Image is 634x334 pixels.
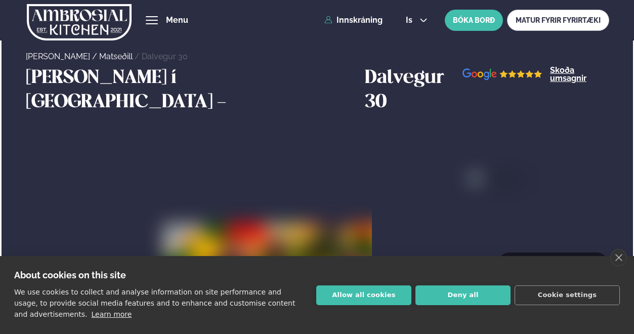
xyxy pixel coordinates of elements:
[445,10,503,31] button: BÓKA BORÐ
[99,52,133,61] a: Matseðill
[406,16,415,24] span: is
[550,66,608,82] a: Skoða umsagnir
[398,16,436,24] button: is
[507,10,609,31] a: MATUR FYRIR FYRIRTÆKI
[26,66,360,115] h3: [PERSON_NAME] í [GEOGRAPHIC_DATA] -
[14,288,295,318] p: We use cookies to collect and analyse information on site performance and usage, to provide socia...
[462,68,542,81] img: image alt
[14,270,126,280] strong: About cookies on this site
[610,249,627,266] a: close
[365,66,462,115] h3: Dalvegur 30
[92,52,99,61] span: /
[415,285,511,305] button: Deny all
[26,52,90,61] a: [PERSON_NAME]
[324,16,383,25] a: Innskráning
[316,285,411,305] button: Allow all cookies
[146,14,158,26] button: hamburger
[27,2,132,43] img: logo
[135,52,142,61] span: /
[92,310,132,318] a: Learn more
[515,285,620,305] button: Cookie settings
[142,52,188,61] a: Dalvegur 30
